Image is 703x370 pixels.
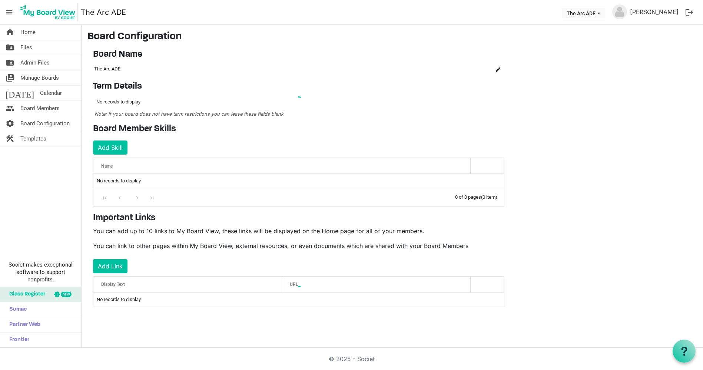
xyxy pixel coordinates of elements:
[612,4,627,19] img: no-profile-picture.svg
[18,3,78,22] img: My Board View Logo
[20,70,59,85] span: Manage Boards
[20,55,50,70] span: Admin Files
[6,101,14,116] span: people
[6,131,14,146] span: construction
[6,86,34,100] span: [DATE]
[493,64,503,74] button: Edit
[20,131,46,146] span: Templates
[329,355,375,363] a: © 2025 - Societ
[61,292,72,297] div: new
[6,25,14,40] span: home
[562,8,605,18] button: The Arc ADE dropdownbutton
[20,40,32,55] span: Files
[6,333,29,347] span: Frontier
[682,4,697,20] button: logout
[93,49,504,60] h4: Board Name
[20,116,70,131] span: Board Configuration
[627,4,682,19] a: [PERSON_NAME]
[40,86,62,100] span: Calendar
[6,287,45,302] span: Glass Register
[87,31,697,43] h3: Board Configuration
[6,302,27,317] span: Sumac
[93,227,504,235] p: You can add up to 10 links to My Board View, these links will be displayed on the Home page for a...
[6,116,14,131] span: settings
[93,63,478,75] td: The Arc ADE column header Name
[20,25,36,40] span: Home
[2,5,16,19] span: menu
[455,194,481,200] span: 0 of 0 pages
[6,55,14,70] span: folder_shared
[101,163,113,169] span: Name
[455,188,504,204] div: 0 of 0 pages (0 item)
[94,111,283,117] span: Note: If your board does not have term restrictions you can leave these fields blank
[6,40,14,55] span: folder_shared
[93,213,504,224] h4: Important Links
[481,194,497,200] span: (0 item)
[132,192,142,202] div: Go to next page
[18,3,81,22] a: My Board View Logo
[6,70,14,85] span: switch_account
[115,192,125,202] div: Go to previous page
[93,81,504,92] h4: Term Details
[20,101,60,116] span: Board Members
[81,5,126,20] a: The Arc ADE
[478,63,504,75] td: is Command column column header
[93,141,127,155] button: Add Skill
[93,174,504,188] td: No records to display
[93,124,504,135] h4: Board Member Skills
[100,192,110,202] div: Go to first page
[147,192,157,202] div: Go to last page
[6,317,40,332] span: Partner Web
[93,259,127,273] button: Add Link
[3,261,78,283] span: Societ makes exceptional software to support nonprofits.
[93,241,504,250] p: You can link to other pages within My Board View, external resources, or even documents which are...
